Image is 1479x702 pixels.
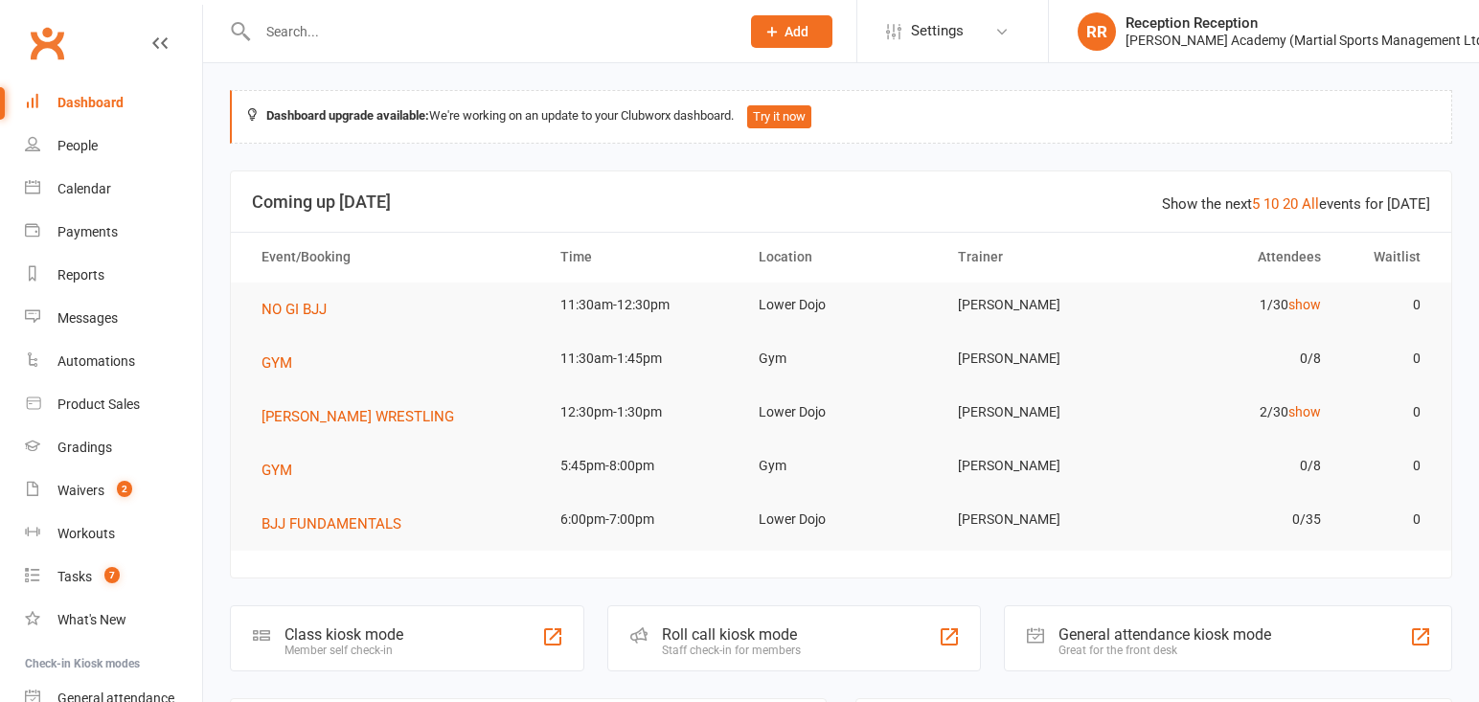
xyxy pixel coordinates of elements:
[252,192,1430,212] h3: Coming up [DATE]
[1139,390,1338,435] td: 2/30
[57,612,126,627] div: What's New
[1139,443,1338,488] td: 0/8
[57,440,112,455] div: Gradings
[262,354,292,372] span: GYM
[741,390,941,435] td: Lower Dojo
[57,526,115,541] div: Workouts
[741,283,941,328] td: Lower Dojo
[262,459,306,482] button: GYM
[284,625,403,644] div: Class kiosk mode
[911,10,964,53] span: Settings
[117,481,132,497] span: 2
[1338,443,1438,488] td: 0
[941,336,1140,381] td: [PERSON_NAME]
[25,555,202,599] a: Tasks 7
[25,599,202,642] a: What's New
[543,443,742,488] td: 5:45pm-8:00pm
[262,351,306,374] button: GYM
[1078,12,1116,51] div: RR
[262,298,340,321] button: NO GI BJJ
[252,18,726,45] input: Search...
[57,483,104,498] div: Waivers
[1263,195,1279,213] a: 10
[941,233,1140,282] th: Trainer
[1139,283,1338,328] td: 1/30
[543,390,742,435] td: 12:30pm-1:30pm
[785,24,808,39] span: Add
[262,462,292,479] span: GYM
[1302,195,1319,213] a: All
[1139,336,1338,381] td: 0/8
[543,336,742,381] td: 11:30am-1:45pm
[751,15,832,48] button: Add
[25,125,202,168] a: People
[1288,297,1321,312] a: show
[747,105,811,128] button: Try it now
[662,644,801,657] div: Staff check-in for members
[57,138,98,153] div: People
[25,211,202,254] a: Payments
[543,283,742,328] td: 11:30am-12:30pm
[25,426,202,469] a: Gradings
[262,405,467,428] button: [PERSON_NAME] WRESTLING
[266,108,429,123] strong: Dashboard upgrade available:
[543,233,742,282] th: Time
[230,90,1452,144] div: We're working on an update to your Clubworx dashboard.
[262,515,401,532] span: BJJ FUNDAMENTALS
[941,497,1140,542] td: [PERSON_NAME]
[1139,233,1338,282] th: Attendees
[543,497,742,542] td: 6:00pm-7:00pm
[741,336,941,381] td: Gym
[262,512,415,535] button: BJJ FUNDAMENTALS
[57,95,124,110] div: Dashboard
[1162,192,1430,215] div: Show the next events for [DATE]
[57,267,104,283] div: Reports
[1288,404,1321,419] a: show
[1058,644,1271,657] div: Great for the front desk
[25,469,202,512] a: Waivers 2
[941,390,1140,435] td: [PERSON_NAME]
[57,224,118,239] div: Payments
[941,283,1140,328] td: [PERSON_NAME]
[741,233,941,282] th: Location
[1252,195,1260,213] a: 5
[57,181,111,196] div: Calendar
[662,625,801,644] div: Roll call kiosk mode
[25,254,202,297] a: Reports
[57,310,118,326] div: Messages
[25,297,202,340] a: Messages
[1338,283,1438,328] td: 0
[262,301,327,318] span: NO GI BJJ
[57,396,140,412] div: Product Sales
[244,233,543,282] th: Event/Booking
[284,644,403,657] div: Member self check-in
[25,340,202,383] a: Automations
[1139,497,1338,542] td: 0/35
[25,512,202,555] a: Workouts
[25,168,202,211] a: Calendar
[1283,195,1298,213] a: 20
[57,569,92,584] div: Tasks
[25,383,202,426] a: Product Sales
[1338,336,1438,381] td: 0
[1058,625,1271,644] div: General attendance kiosk mode
[104,567,120,583] span: 7
[1338,233,1438,282] th: Waitlist
[23,19,71,67] a: Clubworx
[1338,497,1438,542] td: 0
[1338,390,1438,435] td: 0
[941,443,1140,488] td: [PERSON_NAME]
[262,408,454,425] span: [PERSON_NAME] WRESTLING
[25,81,202,125] a: Dashboard
[741,443,941,488] td: Gym
[57,353,135,369] div: Automations
[741,497,941,542] td: Lower Dojo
